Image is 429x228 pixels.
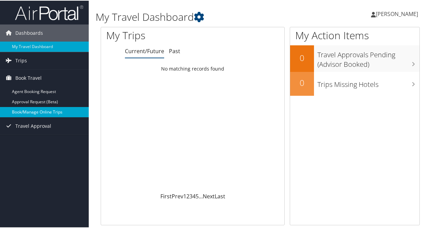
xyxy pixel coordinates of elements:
span: Trips [15,51,27,69]
a: 0Travel Approvals Pending (Advisor Booked) [290,45,419,71]
span: [PERSON_NAME] [376,10,418,17]
span: Book Travel [15,69,42,86]
h2: 0 [290,76,314,88]
a: 3 [189,192,192,199]
span: Dashboards [15,24,43,41]
h3: Travel Approvals Pending (Advisor Booked) [317,46,419,69]
a: Last [215,192,225,199]
h2: 0 [290,51,314,63]
a: Prev [172,192,183,199]
a: Current/Future [125,47,164,54]
a: Next [203,192,215,199]
a: 5 [196,192,199,199]
span: … [199,192,203,199]
td: No matching records found [101,62,284,74]
img: airportal-logo.png [15,4,83,20]
a: Past [169,47,180,54]
a: First [160,192,172,199]
h1: My Travel Dashboard [96,9,315,24]
h3: Trips Missing Hotels [317,76,419,89]
a: [PERSON_NAME] [371,3,425,24]
h1: My Action Items [290,28,419,42]
a: 1 [183,192,186,199]
a: 0Trips Missing Hotels [290,71,419,95]
a: 2 [186,192,189,199]
span: Travel Approval [15,117,51,134]
h1: My Trips [106,28,203,42]
a: 4 [192,192,196,199]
